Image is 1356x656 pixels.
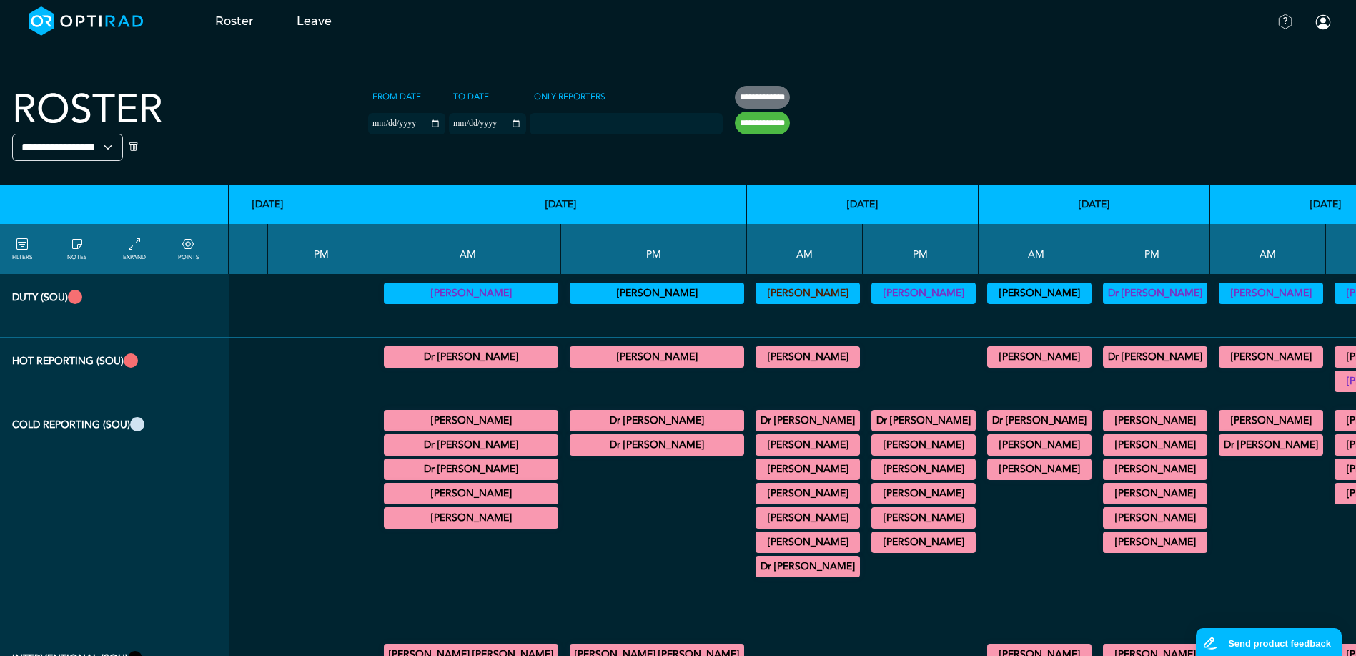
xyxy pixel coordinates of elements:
[756,346,860,368] div: CT Trauma & Urgent/MRI Trauma & Urgent 09:00 - 13:00
[756,556,860,577] div: General CT 11:00 - 12:00
[449,86,493,107] label: To date
[384,434,558,456] div: General MRI 09:00 - 13:00
[989,412,1089,429] summary: Dr [PERSON_NAME]
[874,534,974,551] summary: [PERSON_NAME]
[561,224,747,274] th: PM
[758,485,858,502] summary: [PERSON_NAME]
[1103,507,1207,529] div: General CT/General MRI 16:00 - 17:00
[386,412,556,429] summary: [PERSON_NAME]
[1105,461,1205,478] summary: [PERSON_NAME]
[1105,485,1205,502] summary: [PERSON_NAME]
[1103,434,1207,456] div: General CT/General MRI 13:00 - 14:00
[572,348,742,366] summary: [PERSON_NAME]
[1221,436,1321,454] summary: Dr [PERSON_NAME]
[871,483,976,504] div: General CT/General MRI 14:00 - 15:00
[29,6,144,36] img: brand-opti-rad-logos-blue-and-white-d2f68631ba2948856bd03f2d395fb146ddc8fb01b4b6e9315ea85fa773367...
[384,346,558,368] div: MRI Trauma & Urgent/CT Trauma & Urgent 09:00 - 13:00
[979,224,1094,274] th: AM
[989,348,1089,366] summary: [PERSON_NAME]
[1103,532,1207,553] div: General MRI 17:00 - 19:00
[1103,346,1207,368] div: MRI Trauma & Urgent/CT Trauma & Urgent 13:00 - 17:00
[1219,283,1323,304] div: Vetting 09:00 - 13:00
[386,348,556,366] summary: Dr [PERSON_NAME]
[386,485,556,502] summary: [PERSON_NAME]
[758,461,858,478] summary: [PERSON_NAME]
[871,459,976,480] div: General CT 13:00 - 17:30
[874,485,974,502] summary: [PERSON_NAME]
[530,86,610,107] label: Only Reporters
[570,410,744,431] div: General CT 13:00 - 15:00
[375,224,561,274] th: AM
[756,459,860,480] div: General CT 09:30 - 10:30
[874,412,974,429] summary: Dr [PERSON_NAME]
[989,461,1089,478] summary: [PERSON_NAME]
[747,224,863,274] th: AM
[756,410,860,431] div: General CT 07:30 - 09:00
[874,461,974,478] summary: [PERSON_NAME]
[1219,346,1323,368] div: CT Trauma & Urgent/MRI Trauma & Urgent 09:00 - 13:00
[572,436,742,454] summary: Dr [PERSON_NAME]
[756,434,860,456] div: General CT 08:00 - 09:00
[1105,285,1205,302] summary: Dr [PERSON_NAME]
[1221,412,1321,429] summary: [PERSON_NAME]
[874,436,974,454] summary: [PERSON_NAME]
[178,236,199,262] a: collapse/expand expected points
[570,434,744,456] div: General MRI/General CT 17:00 - 18:00
[987,346,1092,368] div: CT Trauma & Urgent/MRI Trauma & Urgent 09:00 - 13:00
[987,283,1092,304] div: Vetting (30 PF Points) 09:00 - 13:00
[384,410,558,431] div: General CT/General MRI 07:30 - 09:00
[12,236,32,262] a: FILTERS
[1105,412,1205,429] summary: [PERSON_NAME]
[1103,459,1207,480] div: General MRI 14:00 - 16:00
[572,285,742,302] summary: [PERSON_NAME]
[1210,224,1326,274] th: AM
[756,507,860,529] div: General MRI/General CT 10:00 - 12:00
[756,483,860,504] div: General CT/General MRI 10:00 - 13:00
[1103,483,1207,504] div: General MRI 14:30 - 15:00
[871,507,976,529] div: General CT 14:30 - 16:00
[987,410,1092,431] div: General CT 08:00 - 09:00
[874,509,974,527] summary: [PERSON_NAME]
[758,509,858,527] summary: [PERSON_NAME]
[161,185,375,224] th: [DATE]
[979,185,1210,224] th: [DATE]
[1103,283,1207,304] div: Vetting (30 PF Points) 13:00 - 17:00
[874,285,974,302] summary: [PERSON_NAME]
[386,436,556,454] summary: Dr [PERSON_NAME]
[1221,348,1321,366] summary: [PERSON_NAME]
[12,86,163,134] h2: Roster
[384,507,558,529] div: General CT 11:00 - 13:00
[1094,224,1210,274] th: PM
[863,224,979,274] th: PM
[384,459,558,480] div: General MRI 10:30 - 13:00
[386,509,556,527] summary: [PERSON_NAME]
[386,461,556,478] summary: Dr [PERSON_NAME]
[758,534,858,551] summary: [PERSON_NAME]
[570,346,744,368] div: MRI Trauma & Urgent/CT Trauma & Urgent 13:00 - 17:00
[268,224,375,274] th: PM
[758,285,858,302] summary: [PERSON_NAME]
[871,283,976,304] div: Vetting 13:00 - 17:00
[756,283,860,304] div: Vetting 09:00 - 13:00
[1105,534,1205,551] summary: [PERSON_NAME]
[871,434,976,456] div: General MRI/General CT 13:00 - 17:00
[384,483,558,504] div: General MRI 11:00 - 13:00
[1219,410,1323,431] div: General CT 09:30 - 12:30
[989,285,1089,302] summary: [PERSON_NAME]
[384,283,558,304] div: Vetting 09:00 - 13:00
[1105,509,1205,527] summary: [PERSON_NAME]
[756,532,860,553] div: CT Gastrointestinal 10:00 - 12:00
[531,115,603,128] input: null
[987,434,1092,456] div: General MRI/General CT 09:00 - 13:00
[871,410,976,431] div: CB CT Dental 12:00 - 13:00
[989,436,1089,454] summary: [PERSON_NAME]
[987,459,1092,480] div: General MRI 11:00 - 12:00
[123,236,146,262] a: collapse/expand entries
[871,532,976,553] div: General CT 16:00 - 17:00
[747,185,979,224] th: [DATE]
[572,412,742,429] summary: Dr [PERSON_NAME]
[375,185,747,224] th: [DATE]
[1221,285,1321,302] summary: [PERSON_NAME]
[758,436,858,454] summary: [PERSON_NAME]
[1103,410,1207,431] div: General CT/General MRI 13:00 - 15:00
